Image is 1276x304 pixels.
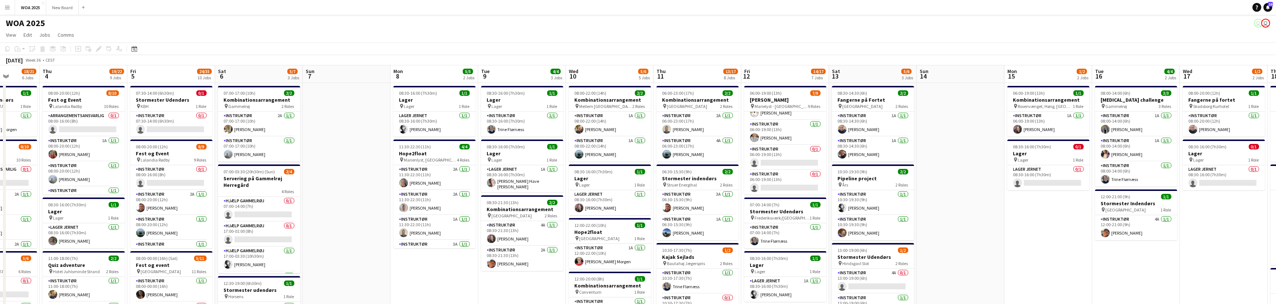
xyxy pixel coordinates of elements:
[1264,3,1272,12] a: 10
[46,57,55,63] div: CEST
[1268,2,1273,7] span: 10
[23,32,32,38] span: Edit
[24,57,43,63] span: Week 36
[39,32,50,38] span: Jobs
[36,30,53,40] a: Jobs
[6,32,16,38] span: View
[46,0,79,15] button: New Board
[6,18,45,29] h1: WOA 2025
[6,57,23,64] div: [DATE]
[21,30,35,40] a: Edit
[3,30,19,40] a: View
[55,30,77,40] a: Comms
[15,0,46,15] button: WOA 2025
[1261,19,1270,28] app-user-avatar: René Sandager
[58,32,74,38] span: Comms
[1254,19,1263,28] app-user-avatar: Drift Drift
